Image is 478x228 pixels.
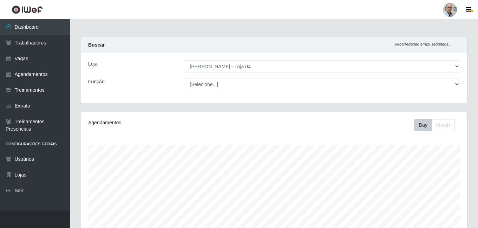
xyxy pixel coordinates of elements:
[414,119,454,131] div: First group
[88,60,97,68] label: Loja
[12,5,43,14] img: CoreUI Logo
[414,119,460,131] div: Toolbar with button groups
[88,42,105,48] strong: Buscar
[414,119,432,131] button: Day
[88,119,237,126] div: Agendamentos
[88,78,105,85] label: Função
[432,119,454,131] button: Month
[394,42,452,46] i: Recarregando em 29 segundos...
